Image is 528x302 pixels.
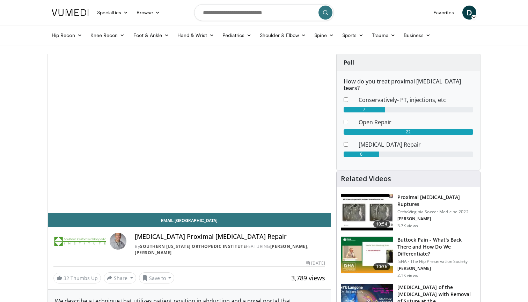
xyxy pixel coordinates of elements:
[194,4,334,21] input: Search topics, interventions
[110,233,126,250] img: Avatar
[48,54,331,213] video-js: Video Player
[218,28,256,42] a: Pediatrics
[344,59,354,66] strong: Poll
[173,28,218,42] a: Hand & Wrist
[135,250,172,256] a: [PERSON_NAME]
[344,129,473,135] div: 22
[353,118,478,126] dd: Open Repair
[397,273,418,278] p: 2.1K views
[397,209,476,215] p: OrthoVirginia Soccer Medicine 2022
[429,6,458,20] a: Favorites
[52,9,89,16] img: VuMedi Logo
[132,6,164,20] a: Browse
[338,28,368,42] a: Sports
[135,233,325,241] h4: [MEDICAL_DATA] Proximal [MEDICAL_DATA] Repair
[129,28,174,42] a: Foot & Ankle
[47,28,86,42] a: Hip Recon
[270,243,307,249] a: [PERSON_NAME]
[397,194,476,208] h3: Proximal [MEDICAL_DATA] Ruptures
[341,194,393,230] img: 334f698f-c4e5-4b6a-91d6-9ca748fba671.150x105_q85_crop-smart_upscale.jpg
[53,273,101,283] a: 32 Thumbs Up
[86,28,129,42] a: Knee Recon
[93,6,132,20] a: Specialties
[397,259,476,264] p: ISHA - The Hip Preservation Society
[48,213,331,227] a: Email [GEOGRAPHIC_DATA]
[353,140,478,149] dd: [MEDICAL_DATA] Repair
[368,28,399,42] a: Trauma
[373,221,390,228] span: 10:54
[341,175,391,183] h4: Related Videos
[104,272,136,283] button: Share
[373,263,390,270] span: 10:36
[310,28,338,42] a: Spine
[397,223,418,229] p: 3.7K views
[344,107,385,112] div: 7
[341,236,476,278] a: 10:36 Buttock Pain - What's Back There and How Do We Differentiate? ISHA - The Hip Preservation S...
[256,28,310,42] a: Shoulder & Elbow
[139,272,175,283] button: Save to
[397,266,476,271] p: [PERSON_NAME]
[306,260,325,266] div: [DATE]
[53,233,107,250] img: Southern California Orthopedic Institute
[344,78,473,91] h6: How do you treat proximal [MEDICAL_DATA] tears?
[353,96,478,104] dd: Conservatively- PT, injections, etc
[341,194,476,231] a: 10:54 Proximal [MEDICAL_DATA] Ruptures OrthoVirginia Soccer Medicine 2022 [PERSON_NAME] 3.7K views
[341,237,393,273] img: 1f534846-03ec-4301-b14d-224e35840c19.150x105_q85_crop-smart_upscale.jpg
[397,216,476,222] p: [PERSON_NAME]
[135,243,325,256] div: By FEATURING ,
[140,243,246,249] a: Southern [US_STATE] Orthopedic Institute
[397,236,476,257] h3: Buttock Pain - What's Back There and How Do We Differentiate?
[399,28,435,42] a: Business
[344,152,379,157] div: 6
[64,275,69,281] span: 32
[291,274,325,282] span: 3,789 views
[462,6,476,20] a: D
